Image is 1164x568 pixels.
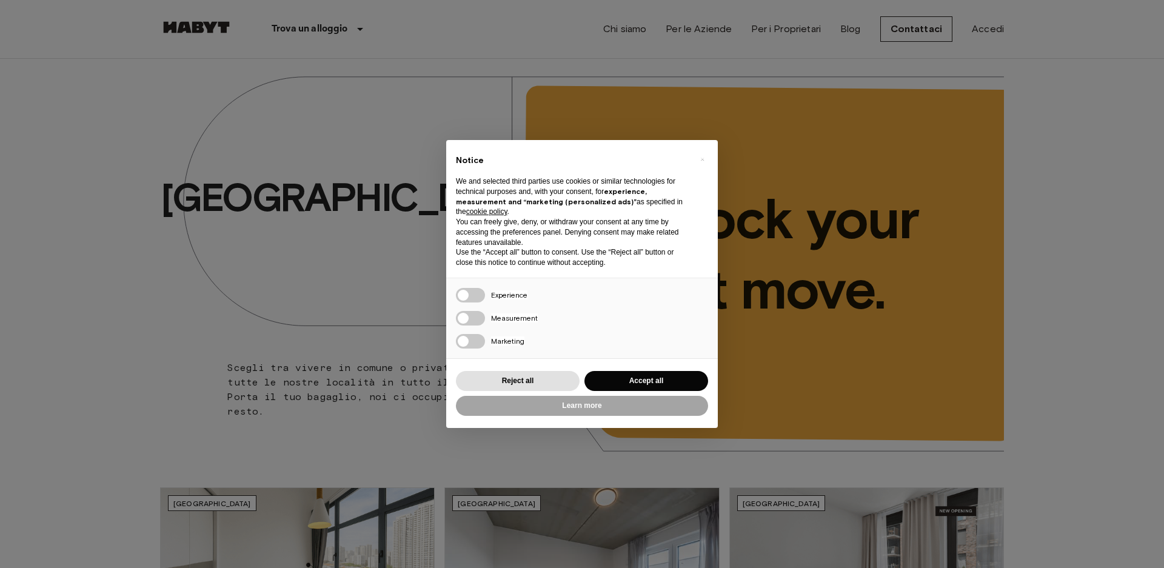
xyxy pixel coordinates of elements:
button: Close this notice [692,150,712,169]
button: Accept all [584,371,708,391]
p: You can freely give, deny, or withdraw your consent at any time by accessing the preferences pane... [456,217,689,247]
span: Experience [491,290,527,299]
p: We and selected third parties use cookies or similar technologies for technical purposes and, wit... [456,176,689,217]
strong: experience, measurement and “marketing (personalized ads)” [456,187,647,206]
h2: Notice [456,155,689,167]
span: Measurement [491,313,538,322]
a: cookie policy [466,207,507,216]
span: × [700,152,704,167]
button: Learn more [456,396,708,416]
span: Marketing [491,336,524,346]
p: Use the “Accept all” button to consent. Use the “Reject all” button or close this notice to conti... [456,247,689,268]
button: Reject all [456,371,580,391]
